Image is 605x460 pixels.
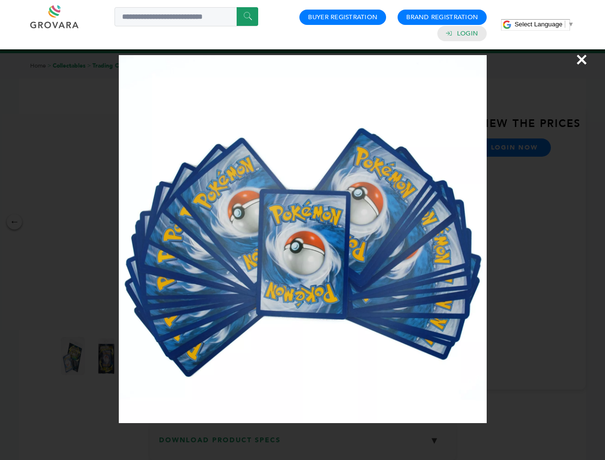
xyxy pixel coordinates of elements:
[114,7,258,26] input: Search a product or brand...
[457,29,478,38] a: Login
[568,21,574,28] span: ▼
[514,21,574,28] a: Select Language​
[406,13,478,22] a: Brand Registration
[514,21,562,28] span: Select Language
[565,21,565,28] span: ​
[308,13,377,22] a: Buyer Registration
[119,55,487,423] img: Image Preview
[575,46,588,73] span: ×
